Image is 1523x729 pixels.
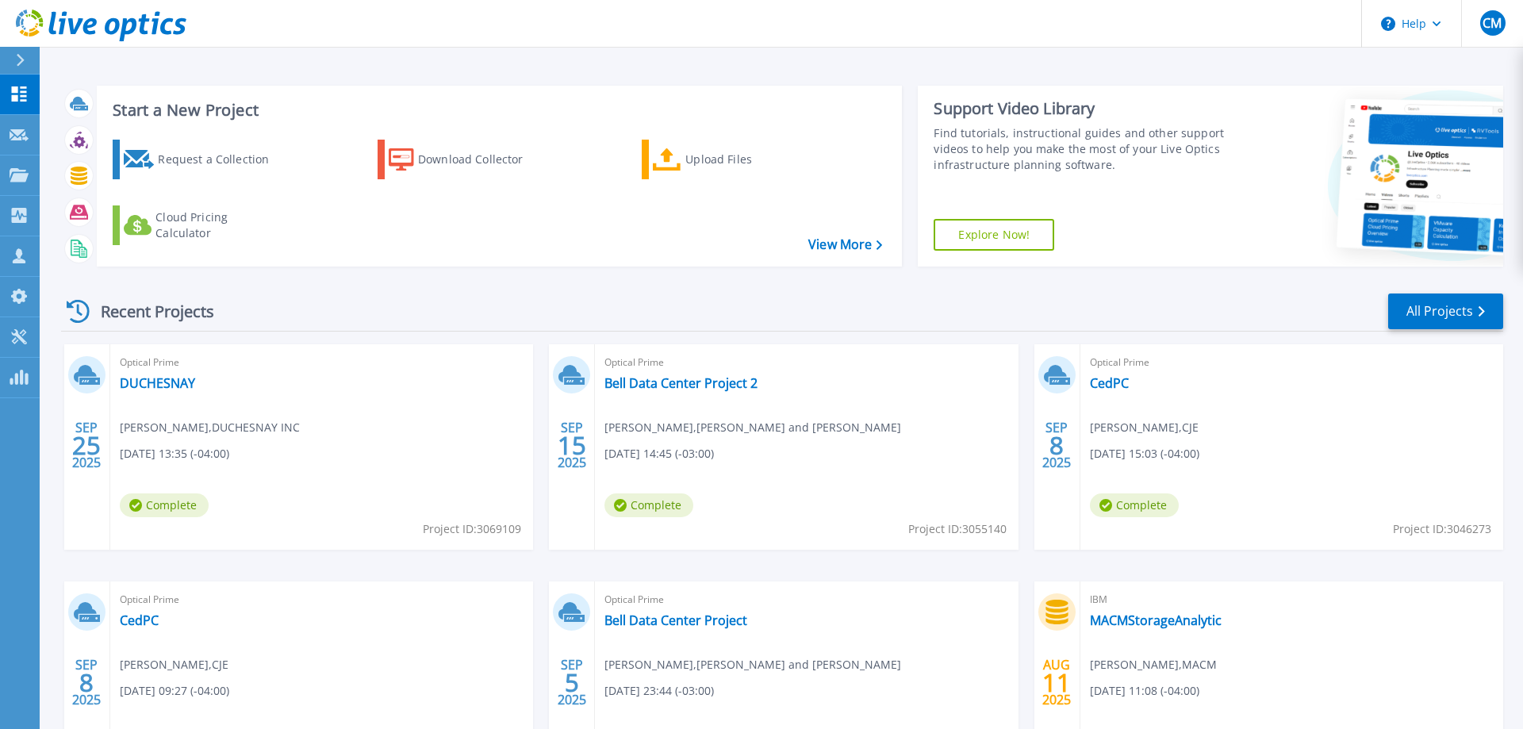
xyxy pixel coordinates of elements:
[120,354,524,371] span: Optical Prime
[565,676,579,689] span: 5
[604,682,714,700] span: [DATE] 23:44 (-03:00)
[1090,612,1222,628] a: MACMStorageAnalytic
[120,682,229,700] span: [DATE] 09:27 (-04:00)
[120,419,300,436] span: [PERSON_NAME] , DUCHESNAY INC
[120,591,524,608] span: Optical Prime
[1393,520,1491,538] span: Project ID: 3046273
[71,654,102,712] div: SEP 2025
[1090,682,1199,700] span: [DATE] 11:08 (-04:00)
[423,520,521,538] span: Project ID: 3069109
[1090,493,1179,517] span: Complete
[558,439,586,452] span: 15
[1483,17,1502,29] span: CM
[604,375,758,391] a: Bell Data Center Project 2
[155,209,282,241] div: Cloud Pricing Calculator
[604,354,1008,371] span: Optical Prime
[72,439,101,452] span: 25
[1388,294,1503,329] a: All Projects
[1090,656,1217,673] span: [PERSON_NAME] , MACM
[557,654,587,712] div: SEP 2025
[79,676,94,689] span: 8
[1042,416,1072,474] div: SEP 2025
[557,416,587,474] div: SEP 2025
[113,140,290,179] a: Request a Collection
[604,419,901,436] span: [PERSON_NAME] , [PERSON_NAME] and [PERSON_NAME]
[604,493,693,517] span: Complete
[604,591,1008,608] span: Optical Prime
[1090,375,1129,391] a: CedPC
[934,219,1054,251] a: Explore Now!
[378,140,554,179] a: Download Collector
[1090,591,1494,608] span: IBM
[808,237,882,252] a: View More
[1042,654,1072,712] div: AUG 2025
[908,520,1007,538] span: Project ID: 3055140
[120,445,229,462] span: [DATE] 13:35 (-04:00)
[604,612,747,628] a: Bell Data Center Project
[120,375,195,391] a: DUCHESNAY
[120,612,159,628] a: CedPC
[113,205,290,245] a: Cloud Pricing Calculator
[120,493,209,517] span: Complete
[1049,439,1064,452] span: 8
[158,144,285,175] div: Request a Collection
[934,125,1232,173] div: Find tutorials, instructional guides and other support videos to help you make the most of your L...
[1090,445,1199,462] span: [DATE] 15:03 (-04:00)
[1090,354,1494,371] span: Optical Prime
[61,292,236,331] div: Recent Projects
[934,98,1232,119] div: Support Video Library
[1090,419,1199,436] span: [PERSON_NAME] , CJE
[642,140,819,179] a: Upload Files
[113,102,882,119] h3: Start a New Project
[604,445,714,462] span: [DATE] 14:45 (-03:00)
[418,144,545,175] div: Download Collector
[685,144,812,175] div: Upload Files
[604,656,901,673] span: [PERSON_NAME] , [PERSON_NAME] and [PERSON_NAME]
[71,416,102,474] div: SEP 2025
[1042,676,1071,689] span: 11
[120,656,228,673] span: [PERSON_NAME] , CJE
